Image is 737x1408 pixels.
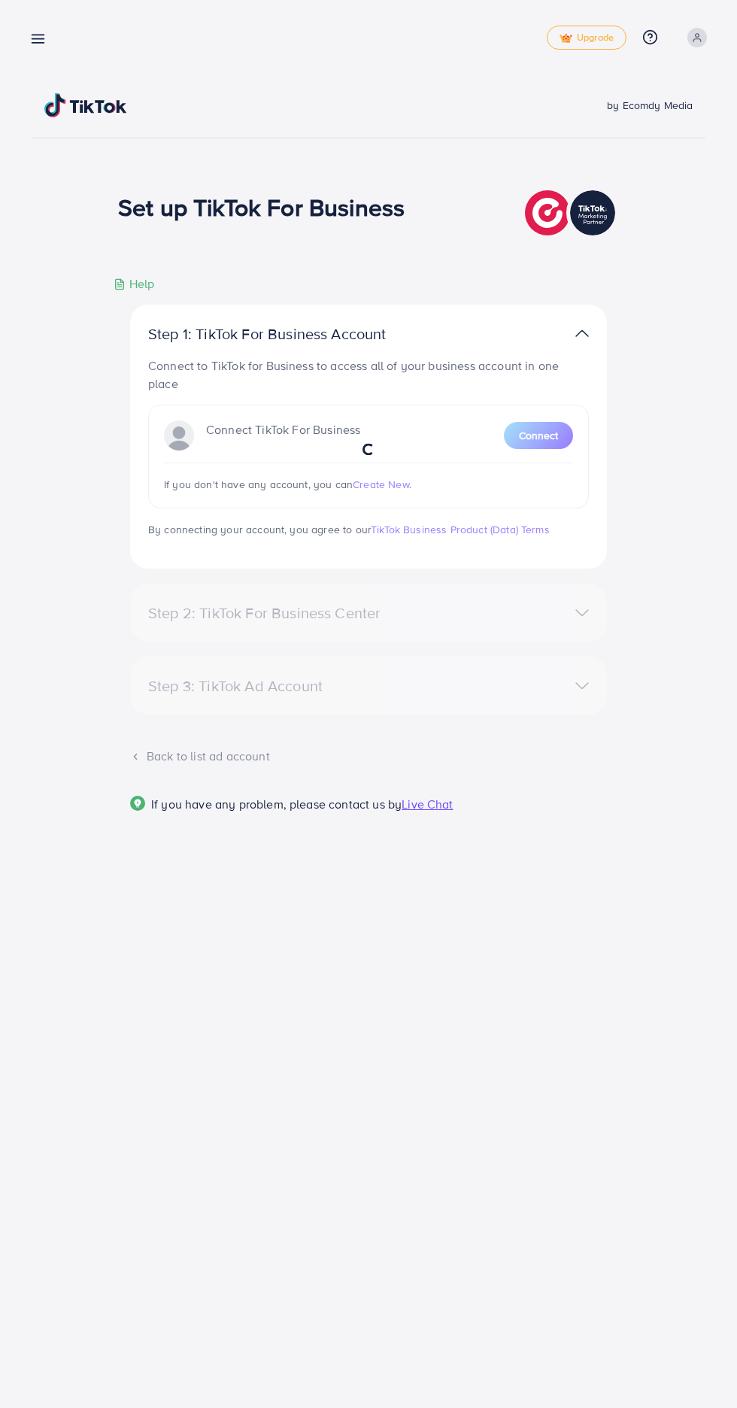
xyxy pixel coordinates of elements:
img: TikTok [44,93,127,117]
h1: Set up TikTok For Business [118,193,405,221]
img: tick [560,33,572,44]
a: tickUpgrade [547,26,626,50]
span: by Ecomdy Media [607,98,693,113]
div: Help [114,275,155,293]
span: Upgrade [560,32,614,44]
img: Popup guide [130,796,145,811]
span: Live Chat [402,796,453,812]
img: TikTok partner [525,187,619,239]
p: Step 1: TikTok For Business Account [148,325,434,343]
div: Back to list ad account [130,748,607,765]
img: TikTok partner [575,323,589,344]
span: If you have any problem, please contact us by [151,796,402,812]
